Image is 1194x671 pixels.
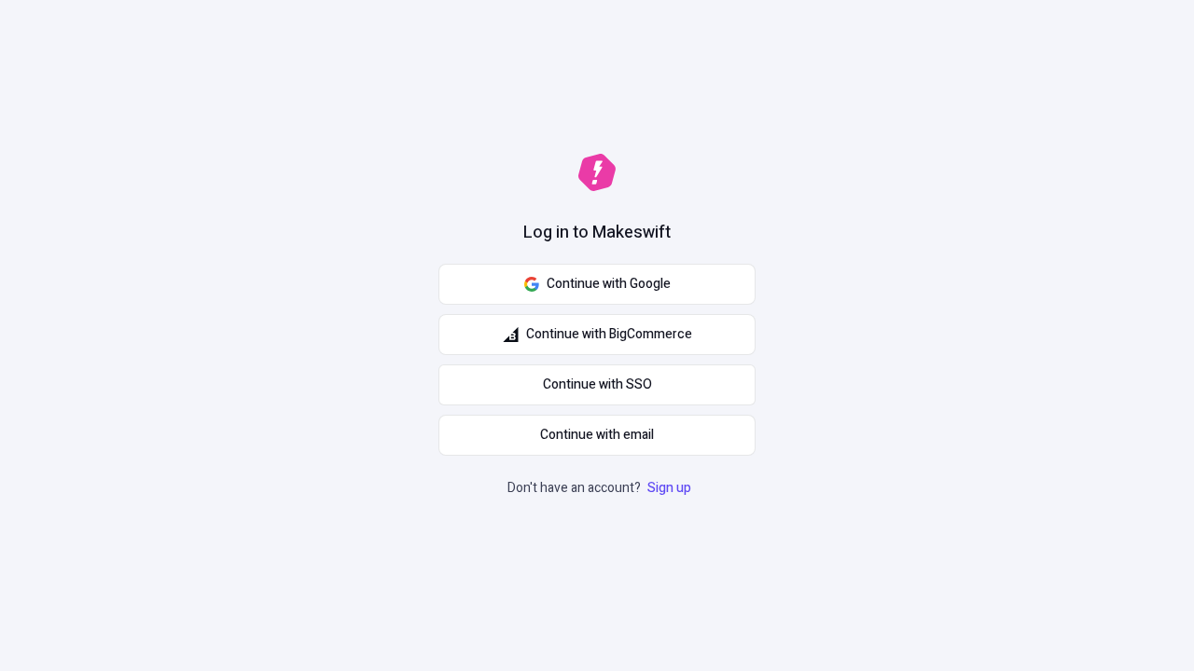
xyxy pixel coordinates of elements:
button: Continue with email [438,415,756,456]
button: Continue with Google [438,264,756,305]
a: Sign up [644,478,695,498]
span: Continue with email [540,425,654,445]
a: Continue with SSO [438,364,756,405]
h1: Log in to Makeswift [523,221,671,245]
span: Continue with BigCommerce [526,324,692,345]
button: Continue with BigCommerce [438,314,756,355]
span: Continue with Google [547,274,671,294]
p: Don't have an account? [507,478,695,499]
